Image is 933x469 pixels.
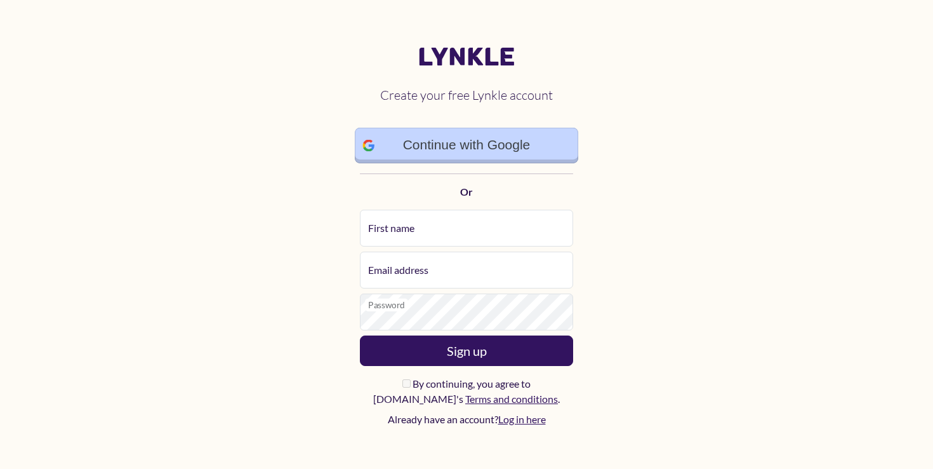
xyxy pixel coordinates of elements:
[360,376,573,407] label: By continuing, you agree to [DOMAIN_NAME]'s .
[355,128,578,164] a: Continue with Google
[360,78,573,113] h2: Create your free Lynkle account
[402,379,411,388] input: By continuing, you agree to [DOMAIN_NAME]'s Terms and conditions.
[460,186,473,198] strong: Or
[360,412,573,427] p: Already have an account?
[498,413,546,425] a: Log in here
[465,393,558,405] a: Terms and conditions
[360,42,573,72] a: Lynkle
[360,336,573,366] button: Sign up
